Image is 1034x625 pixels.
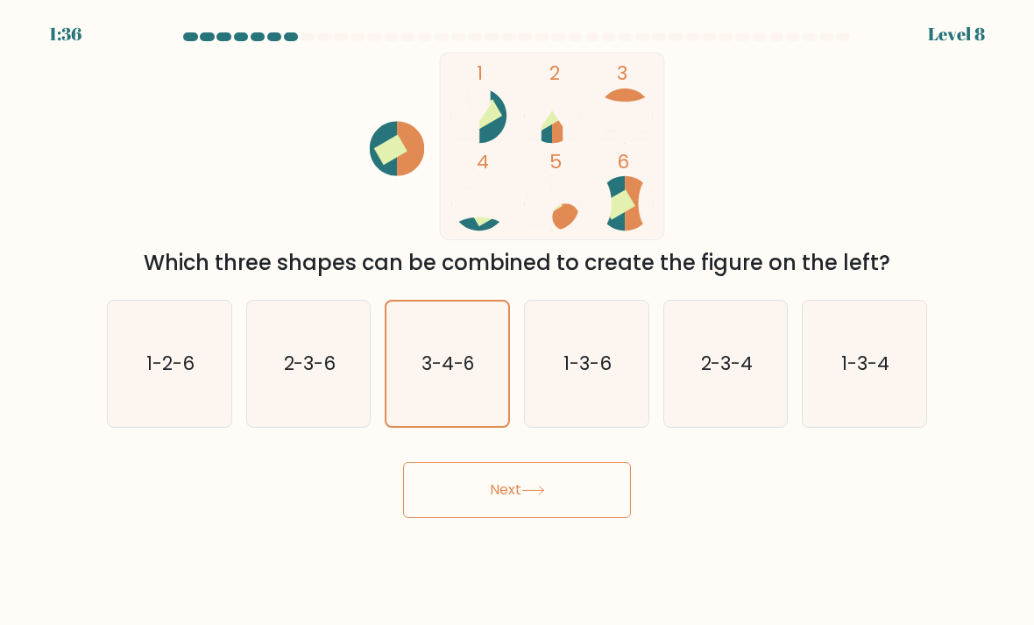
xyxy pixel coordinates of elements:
[928,21,985,47] div: Level 8
[146,351,195,376] text: 1-2-6
[563,351,612,376] text: 1-3-6
[49,21,81,47] div: 1:36
[403,462,631,518] button: Next
[283,351,336,376] text: 2-3-6
[549,60,560,87] tspan: 2
[617,148,629,175] tspan: 6
[700,351,753,376] text: 2-3-4
[117,247,917,279] div: Which three shapes can be combined to create the figure on the left?
[477,148,489,175] tspan: 4
[842,351,890,376] text: 1-3-4
[617,60,627,87] tspan: 3
[477,60,483,87] tspan: 1
[549,148,562,175] tspan: 5
[422,351,476,376] text: 3-4-6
